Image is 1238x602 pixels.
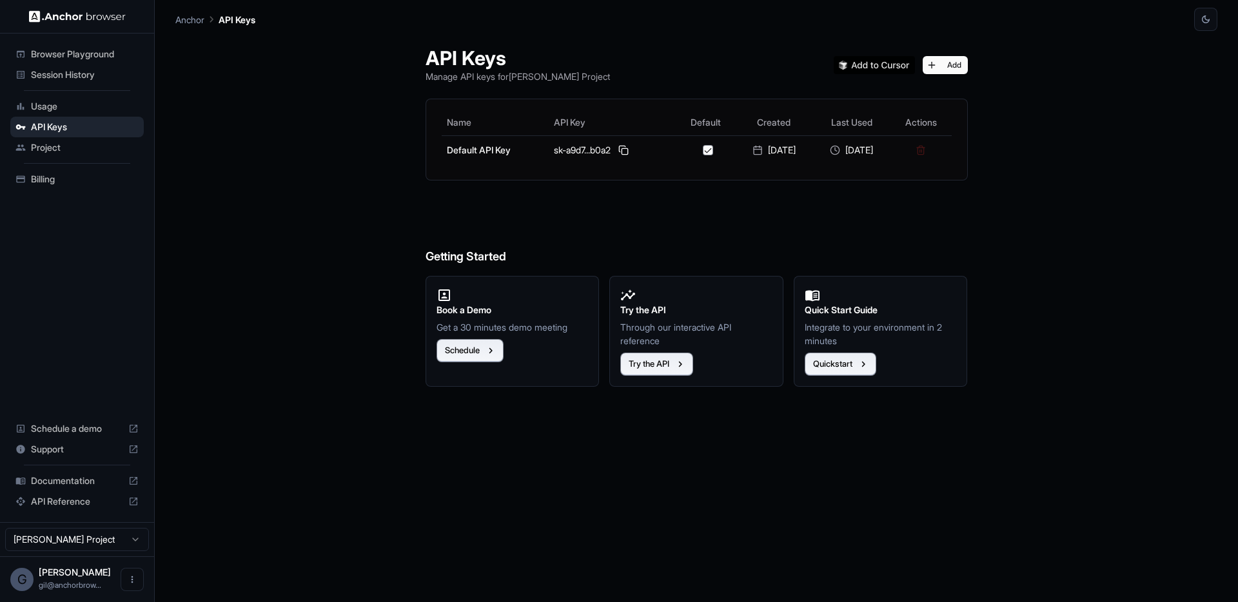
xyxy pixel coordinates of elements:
[805,320,957,347] p: Integrate to your environment in 2 minutes
[813,110,890,135] th: Last Used
[39,580,101,590] span: gil@anchorbrowser.io
[442,135,549,164] td: Default API Key
[31,141,139,154] span: Project
[31,48,139,61] span: Browser Playground
[31,121,139,133] span: API Keys
[834,56,915,74] img: Add anchorbrowser MCP server to Cursor
[676,110,735,135] th: Default
[620,303,772,317] h2: Try the API
[219,13,255,26] p: API Keys
[442,110,549,135] th: Name
[31,474,123,487] span: Documentation
[10,137,144,158] div: Project
[10,568,34,591] div: G
[740,144,807,157] div: [DATE]
[554,142,671,158] div: sk-a9d7...b0a2
[616,142,631,158] button: Copy API key
[818,144,885,157] div: [DATE]
[39,567,111,578] span: Gil Dankner
[620,353,693,376] button: Try the API
[31,173,139,186] span: Billing
[10,491,144,512] div: API Reference
[31,422,123,435] span: Schedule a demo
[10,418,144,439] div: Schedule a demo
[10,169,144,189] div: Billing
[437,303,589,317] h2: Book a Demo
[31,495,123,508] span: API Reference
[10,64,144,85] div: Session History
[31,68,139,81] span: Session History
[426,196,968,266] h6: Getting Started
[437,339,504,362] button: Schedule
[31,100,139,113] span: Usage
[31,443,123,456] span: Support
[620,320,772,347] p: Through our interactive API reference
[10,117,144,137] div: API Keys
[805,303,957,317] h2: Quick Start Guide
[805,353,876,376] button: Quickstart
[549,110,676,135] th: API Key
[735,110,812,135] th: Created
[890,110,951,135] th: Actions
[121,568,144,591] button: Open menu
[10,439,144,460] div: Support
[29,10,126,23] img: Anchor Logo
[10,44,144,64] div: Browser Playground
[437,320,589,334] p: Get a 30 minutes demo meeting
[175,13,204,26] p: Anchor
[923,56,968,74] button: Add
[175,12,255,26] nav: breadcrumb
[426,46,610,70] h1: API Keys
[426,70,610,83] p: Manage API keys for [PERSON_NAME] Project
[10,471,144,491] div: Documentation
[10,96,144,117] div: Usage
